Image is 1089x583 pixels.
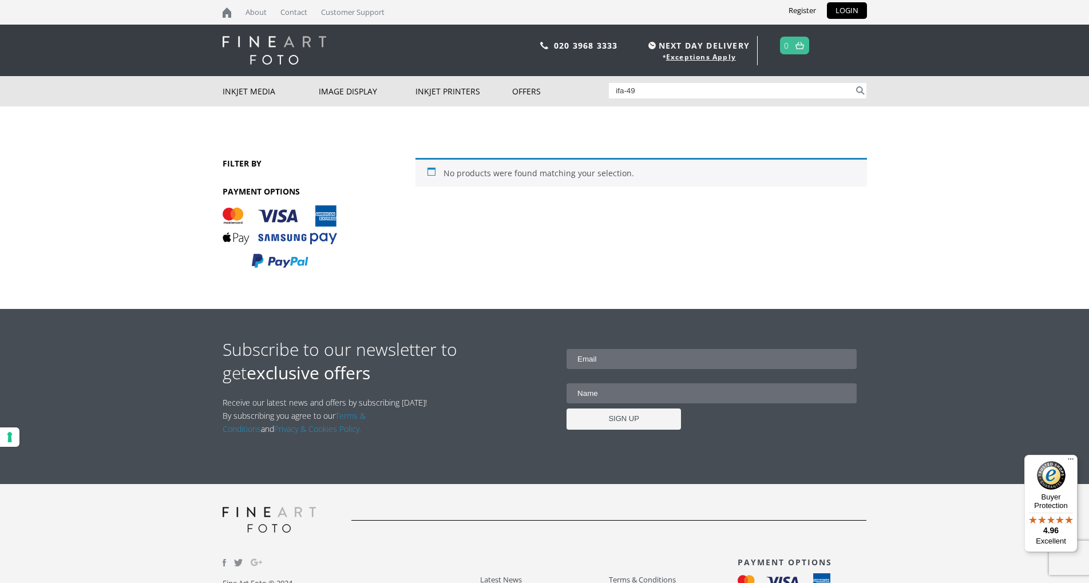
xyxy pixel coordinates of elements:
a: LOGIN [827,2,867,19]
button: Trusted Shops TrustmarkBuyer Protection4.96Excellent [1024,455,1078,552]
img: facebook.svg [223,559,226,566]
img: logo-white.svg [223,36,326,65]
p: Receive our latest news and offers by subscribing [DATE]! By subscribing you agree to our and [223,396,433,435]
p: Buyer Protection [1024,493,1078,510]
h3: PAYMENT OPTIONS [223,186,358,197]
input: Name [567,383,857,403]
img: Google_Plus.svg [251,557,262,568]
h2: Subscribe to our newsletter to get [223,338,545,384]
img: PAYMENT OPTIONS [223,205,337,269]
a: Exceptions Apply [666,52,736,62]
img: phone.svg [540,42,548,49]
h3: FILTER BY [223,158,358,169]
img: basket.svg [795,42,804,49]
a: Privacy & Cookies Policy. [274,423,361,434]
a: 020 3968 3333 [554,40,618,51]
span: 4.96 [1043,526,1059,535]
h3: PAYMENT OPTIONS [738,557,866,568]
input: SIGN UP [567,409,681,430]
a: Inkjet Media [223,76,319,106]
strong: exclusive offers [247,361,370,384]
a: Terms & Conditions [223,410,366,434]
p: Excellent [1024,537,1078,546]
input: Search products… [609,83,854,98]
div: No products were found matching your selection. [415,158,866,187]
img: time.svg [648,42,656,49]
a: Register [780,2,825,19]
button: Menu [1064,455,1078,469]
span: NEXT DAY DELIVERY [646,39,750,52]
input: Email [567,349,857,369]
img: twitter.svg [234,559,243,566]
button: Search [854,83,867,98]
a: Offers [512,76,609,106]
img: logo-grey.svg [223,507,316,533]
a: Inkjet Printers [415,76,512,106]
a: 0 [784,37,789,54]
img: Trusted Shops Trustmark [1037,461,1066,490]
a: Image Display [319,76,415,106]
